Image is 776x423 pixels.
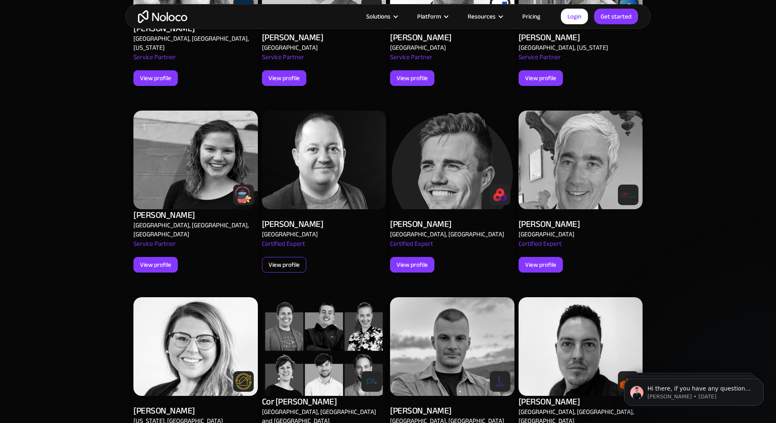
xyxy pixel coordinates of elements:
[612,361,776,419] iframe: Intercom notifications message
[390,405,452,416] div: [PERSON_NAME]
[397,73,428,83] div: View profile
[262,297,386,396] img: Alex Vyshnevskiy - Noloco app builder Expert
[468,11,496,22] div: Resources
[417,11,441,22] div: Platform
[390,32,452,43] div: [PERSON_NAME]
[262,52,304,70] div: Service Partner
[138,10,187,23] a: home
[140,259,171,270] div: View profile
[457,11,512,22] div: Resources
[269,73,300,83] div: View profile
[525,259,556,270] div: View profile
[519,111,643,209] img: Alex Vyshnevskiy - Noloco app builder Expert
[561,9,588,24] a: Login
[519,297,643,396] img: Alex Vyshnevskiy - Noloco app builder Expert
[390,239,433,257] div: Certified Expert
[519,239,562,257] div: Certified Expert
[133,405,195,416] div: [PERSON_NAME]
[133,111,258,209] img: Alex Vyshnevskiy - Noloco app builder Expert
[519,52,561,70] div: Service Partner
[525,73,556,83] div: View profile
[390,218,452,230] div: [PERSON_NAME]
[366,11,390,22] div: Solutions
[390,100,514,283] a: Alex Vyshnevskiy - Noloco app builder Expert[PERSON_NAME][GEOGRAPHIC_DATA], [GEOGRAPHIC_DATA]Cert...
[519,43,608,52] div: [GEOGRAPHIC_DATA], [US_STATE]
[519,100,643,283] a: Alex Vyshnevskiy - Noloco app builder Expert[PERSON_NAME][GEOGRAPHIC_DATA]Certified ExpertView pr...
[262,32,324,43] div: [PERSON_NAME]
[262,100,386,283] a: Alex Vyshnevskiy - Noloco app builder Expert[PERSON_NAME][GEOGRAPHIC_DATA]Certified ExpertView pr...
[262,230,318,239] div: [GEOGRAPHIC_DATA]
[262,396,337,407] div: Cor [PERSON_NAME]
[133,297,258,396] img: Alex Vyshnevskiy - Noloco app builder Expert
[519,32,580,43] div: [PERSON_NAME]
[390,230,504,239] div: [GEOGRAPHIC_DATA], [GEOGRAPHIC_DATA]
[390,52,432,70] div: Service Partner
[390,297,514,396] img: Alex Vyshnevskiy - Noloco app builder Expert
[390,111,514,209] img: Alex Vyshnevskiy - Noloco app builder Expert
[133,100,258,283] a: Alex Vyshnevskiy - Noloco app builder Expert[PERSON_NAME][GEOGRAPHIC_DATA], [GEOGRAPHIC_DATA], [G...
[262,43,318,52] div: [GEOGRAPHIC_DATA]
[133,52,176,70] div: Service Partner
[397,259,428,270] div: View profile
[133,239,176,257] div: Service Partner
[407,11,457,22] div: Platform
[519,230,574,239] div: [GEOGRAPHIC_DATA]
[262,218,324,230] div: [PERSON_NAME]
[519,218,580,230] div: [PERSON_NAME]
[262,111,386,209] img: Alex Vyshnevskiy - Noloco app builder Expert
[390,43,446,52] div: [GEOGRAPHIC_DATA]
[262,239,305,257] div: Certified Expert
[140,73,171,83] div: View profile
[519,396,580,407] div: [PERSON_NAME]
[512,11,551,22] a: Pricing
[133,34,254,52] div: [GEOGRAPHIC_DATA], [GEOGRAPHIC_DATA], [US_STATE]
[133,209,195,221] div: [PERSON_NAME]
[356,11,407,22] div: Solutions
[594,9,638,24] a: Get started
[133,221,254,239] div: [GEOGRAPHIC_DATA], [GEOGRAPHIC_DATA], [GEOGRAPHIC_DATA]
[269,259,300,270] div: View profile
